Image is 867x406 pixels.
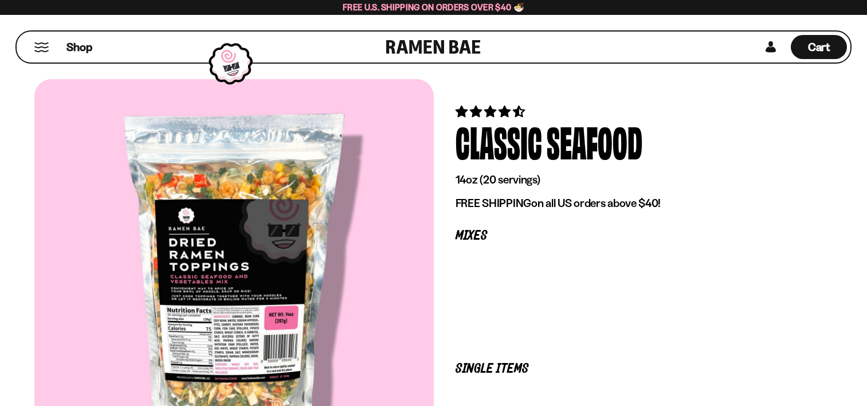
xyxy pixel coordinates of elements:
[66,35,92,59] a: Shop
[456,173,811,187] p: 14oz (20 servings)
[456,231,811,241] p: Mixes
[456,196,531,210] strong: FREE SHIPPING
[456,364,811,374] p: Single Items
[808,40,830,54] span: Cart
[34,42,49,52] button: Mobile Menu Trigger
[456,120,542,163] div: Classic
[343,2,524,13] span: Free U.S. Shipping on Orders over $40 🍜
[791,32,847,63] div: Cart
[456,104,527,119] span: 4.68 stars
[456,196,811,210] p: on all US orders above $40!
[66,40,92,55] span: Shop
[547,120,642,163] div: Seafood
